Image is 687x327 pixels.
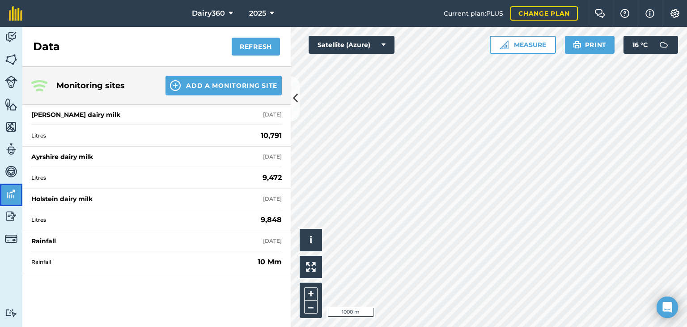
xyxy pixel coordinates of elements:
[5,120,17,133] img: svg+xml;base64,PHN2ZyB4bWxucz0iaHR0cDovL3d3dy53My5vcmcvMjAwMC9zdmciIHdpZHRoPSI1NiIgaGVpZ2h0PSI2MC...
[33,39,60,54] h2: Data
[263,195,282,202] div: [DATE]
[31,152,93,161] div: Ayrshire dairy milk
[31,174,259,181] span: Litres
[22,231,291,273] a: Rainfall[DATE]Rainfall10 Mm
[22,105,291,147] a: [PERSON_NAME] dairy milk[DATE]Litres10,791
[5,187,17,201] img: svg+xml;base64,PD94bWwgdmVyc2lvbj0iMS4wIiBlbmNvZGluZz0idXRmLTgiPz4KPCEtLSBHZW5lcmF0b3I6IEFkb2JlIE...
[192,8,225,19] span: Dairy360
[5,165,17,178] img: svg+xml;base64,PD94bWwgdmVyc2lvbj0iMS4wIiBlbmNvZGluZz0idXRmLTgiPz4KPCEtLSBHZW5lcmF0b3I6IEFkb2JlIE...
[657,297,678,318] div: Open Intercom Messenger
[31,216,257,224] span: Litres
[5,76,17,88] img: svg+xml;base64,PD94bWwgdmVyc2lvbj0iMS4wIiBlbmNvZGluZz0idXRmLTgiPz4KPCEtLSBHZW5lcmF0b3I6IEFkb2JlIE...
[9,6,22,21] img: fieldmargin Logo
[263,172,282,183] strong: 9,472
[573,39,581,50] img: svg+xml;base64,PHN2ZyB4bWxucz0iaHR0cDovL3d3dy53My5vcmcvMjAwMC9zdmciIHdpZHRoPSIxOSIgaGVpZ2h0PSIyNC...
[5,210,17,223] img: svg+xml;base64,PD94bWwgdmVyc2lvbj0iMS4wIiBlbmNvZGluZz0idXRmLTgiPz4KPCEtLSBHZW5lcmF0b3I6IEFkb2JlIE...
[594,9,605,18] img: Two speech bubbles overlapping with the left bubble in the forefront
[31,110,120,119] div: [PERSON_NAME] dairy milk
[165,76,282,95] button: Add a Monitoring Site
[263,153,282,160] div: [DATE]
[5,53,17,66] img: svg+xml;base64,PHN2ZyB4bWxucz0iaHR0cDovL3d3dy53My5vcmcvMjAwMC9zdmciIHdpZHRoPSI1NiIgaGVpZ2h0PSI2MC...
[258,257,282,267] strong: 10 Mm
[490,36,556,54] button: Measure
[263,237,282,245] div: [DATE]
[670,9,680,18] img: A cog icon
[31,194,93,203] div: Holstein dairy milk
[31,237,56,245] div: Rainfall
[655,36,673,54] img: svg+xml;base64,PD94bWwgdmVyc2lvbj0iMS4wIiBlbmNvZGluZz0idXRmLTgiPz4KPCEtLSBHZW5lcmF0b3I6IEFkb2JlIE...
[306,262,316,272] img: Four arrows, one pointing top left, one top right, one bottom right and the last bottom left
[5,232,17,245] img: svg+xml;base64,PD94bWwgdmVyc2lvbj0iMS4wIiBlbmNvZGluZz0idXRmLTgiPz4KPCEtLSBHZW5lcmF0b3I6IEFkb2JlIE...
[5,30,17,44] img: svg+xml;base64,PD94bWwgdmVyc2lvbj0iMS4wIiBlbmNvZGluZz0idXRmLTgiPz4KPCEtLSBHZW5lcmF0b3I6IEFkb2JlIE...
[300,229,322,251] button: i
[304,287,318,301] button: +
[565,36,615,54] button: Print
[249,8,266,19] span: 2025
[22,147,291,189] a: Ayrshire dairy milk[DATE]Litres9,472
[261,130,282,141] strong: 10,791
[263,111,282,118] div: [DATE]
[31,80,47,91] img: Three radiating wave signals
[309,36,394,54] button: Satellite (Azure)
[632,36,648,54] span: 16 ° C
[22,189,291,231] a: Holstein dairy milk[DATE]Litres9,848
[31,132,257,139] span: Litres
[261,215,282,225] strong: 9,848
[170,80,181,91] img: svg+xml;base64,PHN2ZyB4bWxucz0iaHR0cDovL3d3dy53My5vcmcvMjAwMC9zdmciIHdpZHRoPSIxNCIgaGVpZ2h0PSIyNC...
[623,36,678,54] button: 16 °C
[444,9,503,18] span: Current plan : PLUS
[619,9,630,18] img: A question mark icon
[310,234,312,245] span: i
[304,301,318,314] button: –
[5,98,17,111] img: svg+xml;base64,PHN2ZyB4bWxucz0iaHR0cDovL3d3dy53My5vcmcvMjAwMC9zdmciIHdpZHRoPSI1NiIgaGVpZ2h0PSI2MC...
[645,8,654,19] img: svg+xml;base64,PHN2ZyB4bWxucz0iaHR0cDovL3d3dy53My5vcmcvMjAwMC9zdmciIHdpZHRoPSIxNyIgaGVpZ2h0PSIxNy...
[56,79,151,92] h4: Monitoring sites
[510,6,578,21] a: Change plan
[500,40,509,49] img: Ruler icon
[31,258,254,266] span: Rainfall
[232,38,280,56] button: Refresh
[5,309,17,317] img: svg+xml;base64,PD94bWwgdmVyc2lvbj0iMS4wIiBlbmNvZGluZz0idXRmLTgiPz4KPCEtLSBHZW5lcmF0b3I6IEFkb2JlIE...
[5,142,17,156] img: svg+xml;base64,PD94bWwgdmVyc2lvbj0iMS4wIiBlbmNvZGluZz0idXRmLTgiPz4KPCEtLSBHZW5lcmF0b3I6IEFkb2JlIE...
